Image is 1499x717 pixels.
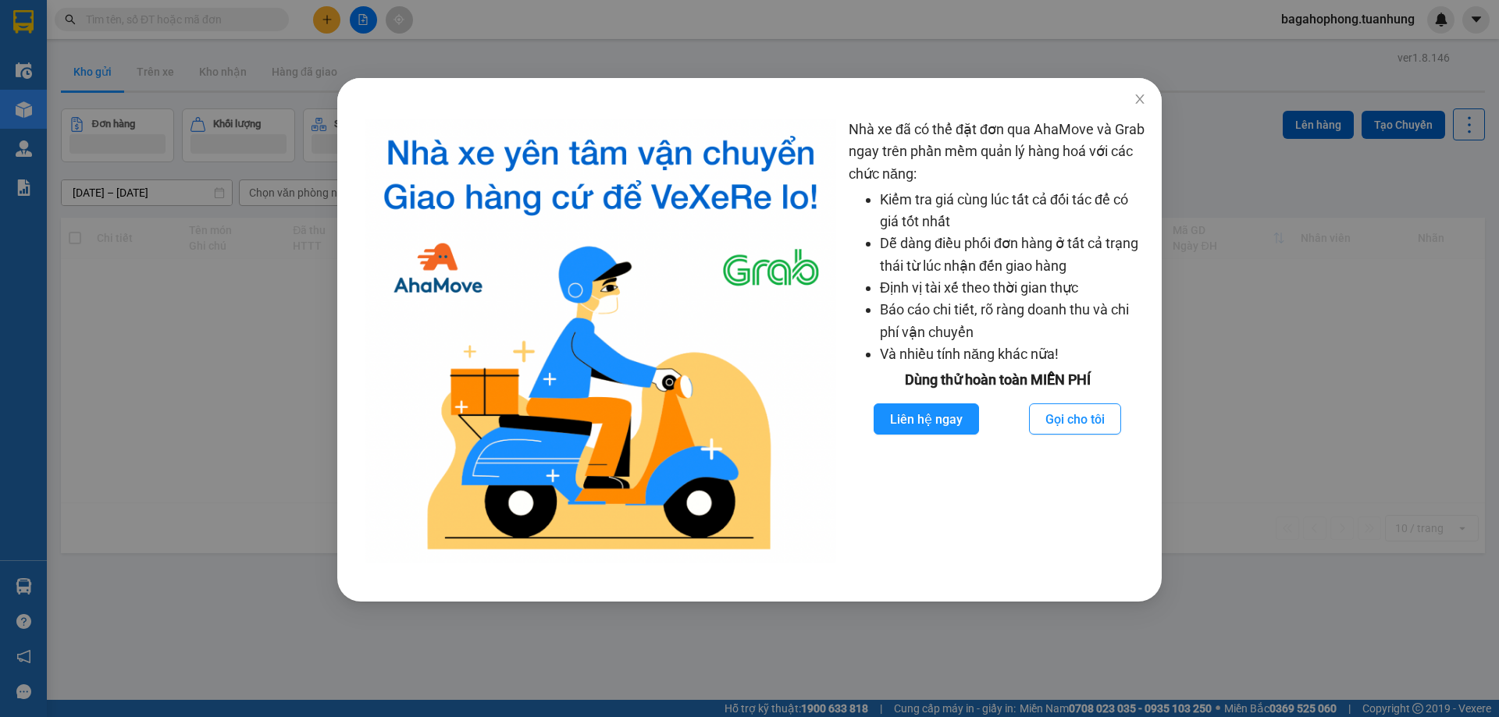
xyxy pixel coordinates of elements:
[880,189,1146,233] li: Kiểm tra giá cùng lúc tất cả đối tác để có giá tốt nhất
[890,410,963,429] span: Liên hệ ngay
[1029,403,1121,435] button: Gọi cho tôi
[880,277,1146,299] li: Định vị tài xế theo thời gian thực
[849,119,1146,563] div: Nhà xe đã có thể đặt đơn qua AhaMove và Grab ngay trên phần mềm quản lý hàng hoá với các chức năng:
[849,369,1146,391] div: Dùng thử hoàn toàn MIỄN PHÍ
[874,403,979,435] button: Liên hệ ngay
[365,119,836,563] img: logo
[1045,410,1105,429] span: Gọi cho tôi
[1118,78,1162,122] button: Close
[880,232,1146,277] li: Dễ dàng điều phối đơn hàng ở tất cả trạng thái từ lúc nhận đến giao hàng
[880,343,1146,365] li: Và nhiều tính năng khác nữa!
[880,299,1146,343] li: Báo cáo chi tiết, rõ ràng doanh thu và chi phí vận chuyển
[1134,93,1146,105] span: close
